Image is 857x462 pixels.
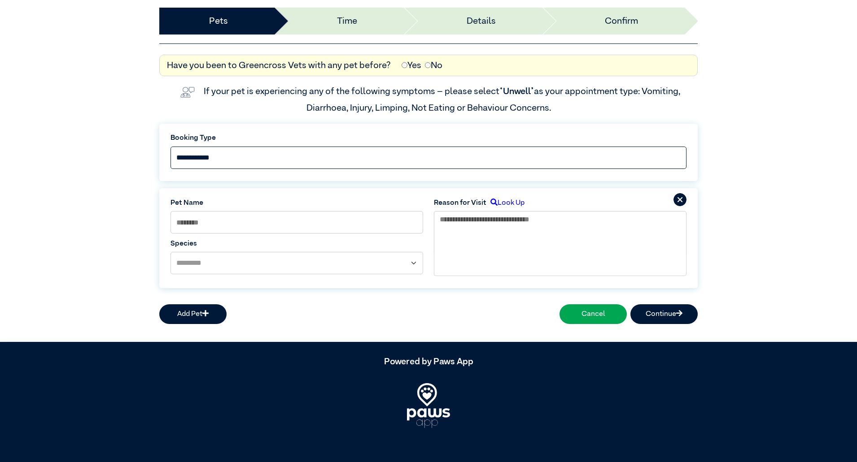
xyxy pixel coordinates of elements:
[171,133,686,143] label: Booking Type
[159,304,227,324] button: Add Pet
[167,59,391,72] label: Have you been to Greencross Vets with any pet before?
[425,62,431,68] input: No
[630,304,698,324] button: Continue
[407,383,450,428] img: PawsApp
[486,198,525,208] label: Look Up
[499,87,534,96] span: “Unwell”
[560,304,627,324] button: Cancel
[204,87,682,112] label: If your pet is experiencing any of the following symptoms – please select as your appointment typ...
[177,83,198,101] img: vet
[209,14,228,28] a: Pets
[402,62,407,68] input: Yes
[402,59,421,72] label: Yes
[434,198,486,208] label: Reason for Visit
[171,238,423,249] label: Species
[171,198,423,208] label: Pet Name
[159,356,698,367] h5: Powered by Paws App
[425,59,442,72] label: No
